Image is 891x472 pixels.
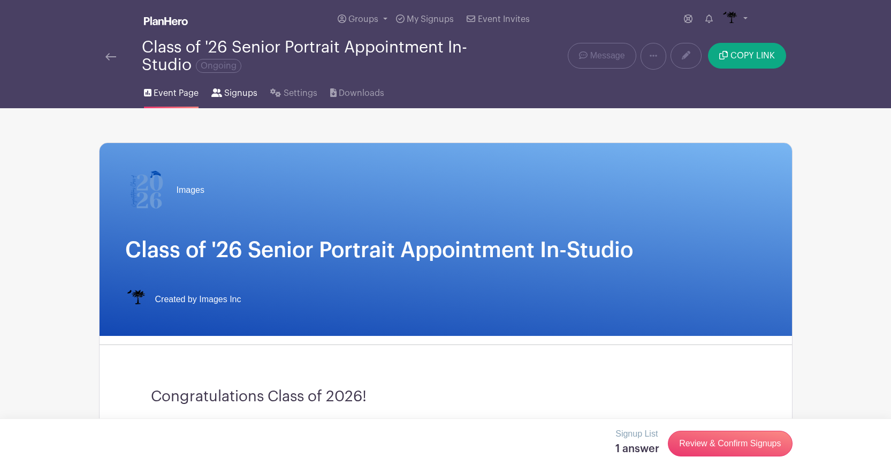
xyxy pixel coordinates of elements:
img: IMAGES%20logo%20transparenT%20PNG%20s.png [721,11,738,28]
a: Downloads [330,74,384,108]
img: back-arrow-29a5d9b10d5bd6ae65dc969a981735edf675c4d7a1fe02e03b50dbd4ba3cdb55.svg [105,53,116,61]
span: Downloads [339,87,384,100]
span: Message [590,49,625,62]
span: Event Page [154,87,199,100]
h1: Class of '26 Senior Portrait Appointment In-Studio [125,237,766,263]
a: Event Page [144,74,199,108]
h5: 1 answer [615,443,659,455]
a: Message [568,43,636,69]
span: Event Invites [478,15,530,24]
button: COPY LINK [708,43,786,69]
span: My Signups [407,15,454,24]
a: Review & Confirm Signups [668,431,792,456]
a: Signups [211,74,257,108]
span: Ongoing [196,59,241,73]
span: COPY LINK [730,51,775,60]
span: Settings [284,87,317,100]
span: Created by Images Inc [155,293,241,306]
img: logo_white-6c42ec7e38ccf1d336a20a19083b03d10ae64f83f12c07503d8b9e83406b4c7d.svg [144,17,188,25]
div: Class of '26 Senior Portrait Appointment In-Studio [142,39,489,74]
img: 2026%20logo%20(2).png [125,169,168,212]
span: Images [177,184,204,197]
p: Signup List [615,428,659,440]
span: Groups [348,15,378,24]
img: IMAGES%20logo%20transparenT%20PNG%20s.png [125,289,147,310]
span: Signups [224,87,257,100]
h3: Congratulations Class of 2026! [151,388,741,406]
a: Settings [270,74,317,108]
